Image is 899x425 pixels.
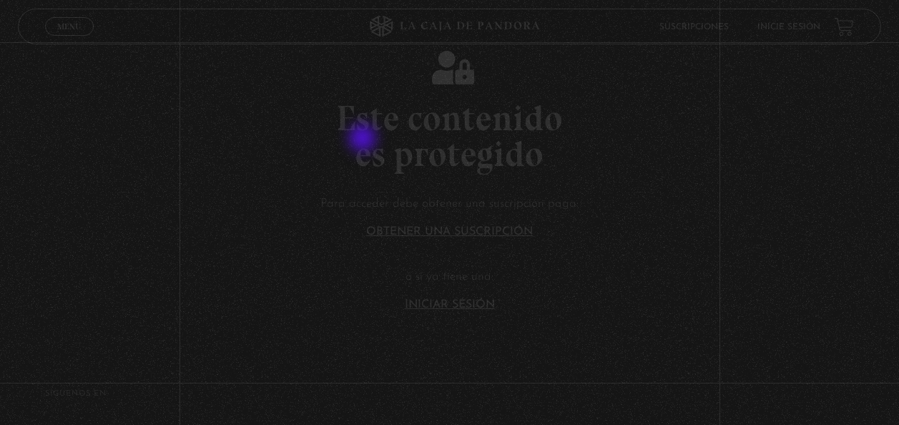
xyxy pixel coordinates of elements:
h4: SÍguenos en: [45,390,854,398]
span: Cerrar [53,34,87,44]
a: Obtener una suscripción [366,226,533,238]
a: Inicie sesión [757,23,820,31]
a: Iniciar Sesión [405,299,495,311]
a: View your shopping cart [835,16,854,36]
a: Suscripciones [659,23,729,31]
span: Menu [57,22,81,31]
